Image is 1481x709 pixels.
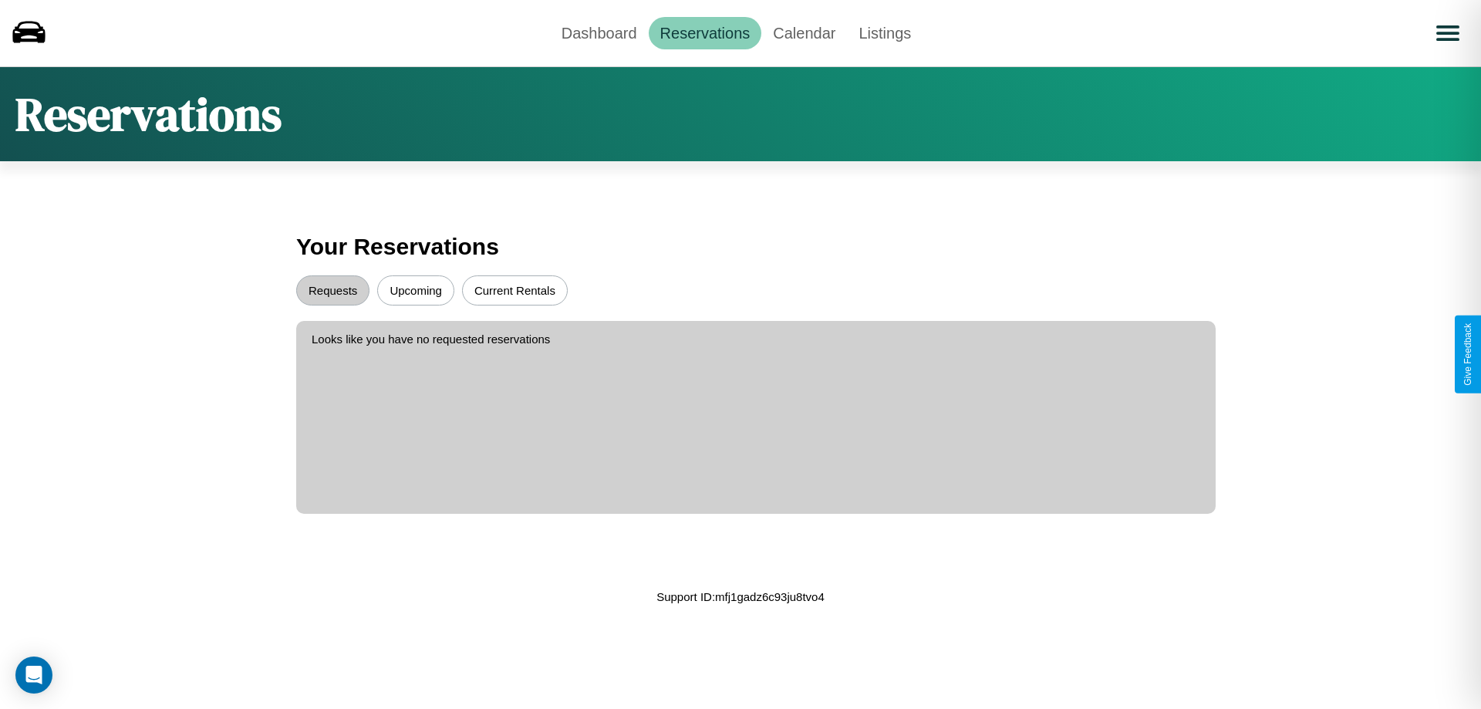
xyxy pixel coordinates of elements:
[761,17,847,49] a: Calendar
[649,17,762,49] a: Reservations
[296,275,369,306] button: Requests
[462,275,568,306] button: Current Rentals
[15,83,282,146] h1: Reservations
[377,275,454,306] button: Upcoming
[296,226,1185,268] h3: Your Reservations
[312,329,1200,349] p: Looks like you have no requested reservations
[1426,12,1469,55] button: Open menu
[1462,323,1473,386] div: Give Feedback
[550,17,649,49] a: Dashboard
[847,17,923,49] a: Listings
[656,586,825,607] p: Support ID: mfj1gadz6c93ju8tvo4
[15,657,52,694] div: Open Intercom Messenger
